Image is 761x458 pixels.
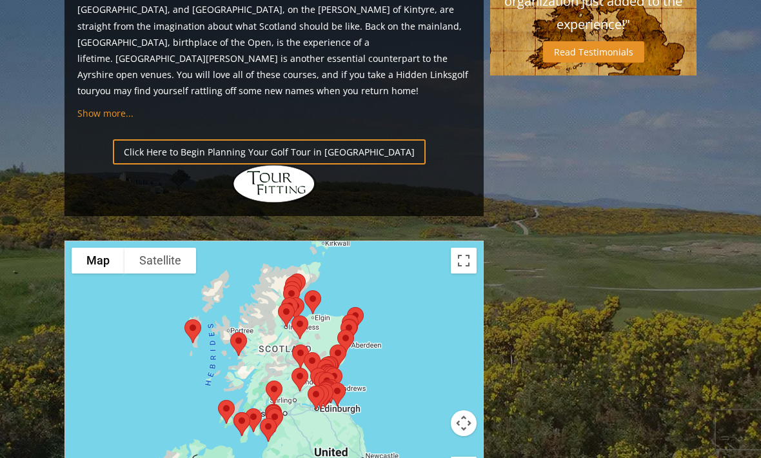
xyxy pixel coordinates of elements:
img: Hidden Links [232,164,316,203]
a: Show more... [77,107,133,119]
a: Click Here to Begin Planning Your Golf Tour in [GEOGRAPHIC_DATA] [113,139,426,164]
a: Read Testimonials [543,41,644,63]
